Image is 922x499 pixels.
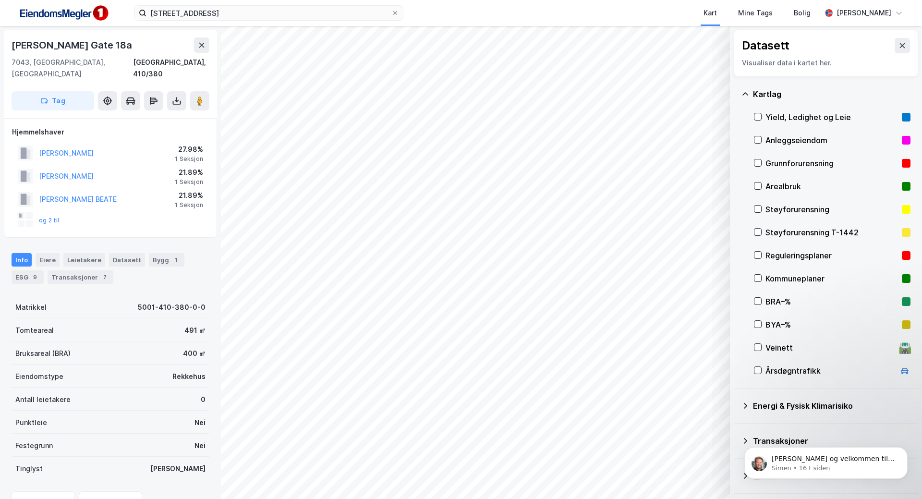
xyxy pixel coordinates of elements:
[146,6,391,20] input: Søk på adresse, matrikkel, gårdeiere, leietakere eller personer
[765,158,898,169] div: Grunnforurensning
[12,37,134,53] div: [PERSON_NAME] Gate 18a
[150,463,206,475] div: [PERSON_NAME]
[765,342,895,353] div: Veinett
[15,394,71,405] div: Antall leietakere
[48,270,113,284] div: Transaksjoner
[184,325,206,336] div: 491 ㎡
[194,440,206,451] div: Nei
[138,302,206,313] div: 5001-410-380-0-0
[765,319,898,330] div: BYA–%
[730,427,922,494] iframe: Intercom notifications melding
[765,365,895,377] div: Årsdøgntrafikk
[194,417,206,428] div: Nei
[175,190,203,201] div: 21.89%
[15,417,47,428] div: Punktleie
[742,38,789,53] div: Datasett
[753,400,910,412] div: Energi & Fysisk Klimarisiko
[175,144,203,155] div: 27.98%
[15,302,47,313] div: Matrikkel
[133,57,209,80] div: [GEOGRAPHIC_DATA], 410/380
[149,253,184,267] div: Bygg
[794,7,811,19] div: Bolig
[765,204,898,215] div: Støyforurensning
[765,134,898,146] div: Anleggseiendom
[765,296,898,307] div: BRA–%
[63,253,105,267] div: Leietakere
[12,270,44,284] div: ESG
[765,181,898,192] div: Arealbruk
[12,126,209,138] div: Hjemmelshaver
[12,253,32,267] div: Info
[15,325,54,336] div: Tomteareal
[183,348,206,359] div: 400 ㎡
[15,463,43,475] div: Tinglyst
[30,272,40,282] div: 9
[175,201,203,209] div: 1 Seksjon
[15,440,53,451] div: Festegrunn
[765,227,898,238] div: Støyforurensning T-1442
[100,272,109,282] div: 7
[36,253,60,267] div: Eiere
[175,178,203,186] div: 1 Seksjon
[753,88,910,100] div: Kartlag
[15,348,71,359] div: Bruksareal (BRA)
[12,57,133,80] div: 7043, [GEOGRAPHIC_DATA], [GEOGRAPHIC_DATA]
[742,57,910,69] div: Visualiser data i kartet her.
[837,7,891,19] div: [PERSON_NAME]
[171,255,181,265] div: 1
[704,7,717,19] div: Kart
[12,91,94,110] button: Tag
[15,2,111,24] img: F4PB6Px+NJ5v8B7XTbfpPpyloAAAAASUVORK5CYII=
[765,273,898,284] div: Kommuneplaner
[765,250,898,261] div: Reguleringsplaner
[175,155,203,163] div: 1 Seksjon
[898,341,911,354] div: 🛣️
[109,253,145,267] div: Datasett
[765,111,898,123] div: Yield, Ledighet og Leie
[175,167,203,178] div: 21.89%
[172,371,206,382] div: Rekkehus
[15,371,63,382] div: Eiendomstype
[201,394,206,405] div: 0
[738,7,773,19] div: Mine Tags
